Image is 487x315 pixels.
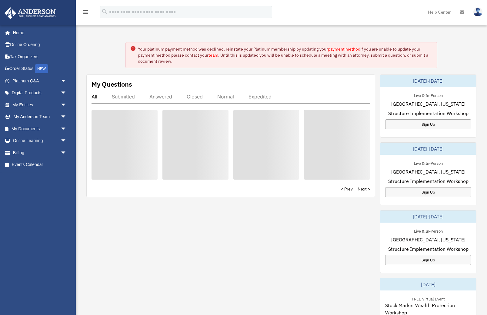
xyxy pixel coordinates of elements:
img: Anderson Advisors Platinum Portal [3,7,58,19]
span: Structure Implementation Workshop [388,245,469,253]
span: [GEOGRAPHIC_DATA], [US_STATE] [391,236,465,243]
span: arrow_drop_down [61,123,73,135]
a: Online Learningarrow_drop_down [4,135,76,147]
div: Your platinum payment method was declined, reinstate your Platinum membership by updating your if... [138,46,432,64]
a: < Prev [341,186,353,192]
a: Online Ordering [4,39,76,51]
a: My Entitiesarrow_drop_down [4,99,76,111]
div: NEW [35,64,48,73]
a: Digital Productsarrow_drop_down [4,87,76,99]
span: Structure Implementation Workshop [388,110,469,117]
a: Sign Up [385,187,471,197]
div: Live & In-Person [409,227,448,234]
div: [DATE]-[DATE] [380,75,476,87]
span: [GEOGRAPHIC_DATA], [US_STATE] [391,168,465,175]
div: Normal [217,94,234,100]
a: Order StatusNEW [4,63,76,75]
a: My Documentsarrow_drop_down [4,123,76,135]
i: menu [82,8,89,16]
a: payment method [328,46,360,52]
div: Closed [187,94,203,100]
i: search [101,8,108,15]
a: My Anderson Teamarrow_drop_down [4,111,76,123]
div: Expedited [249,94,272,100]
div: Live & In-Person [409,92,448,98]
a: Next > [358,186,370,192]
div: FREE Virtual Event [407,295,450,302]
span: Structure Implementation Workshop [388,177,469,185]
a: Sign Up [385,119,471,129]
a: Billingarrow_drop_down [4,147,76,159]
div: Live & In-Person [409,160,448,166]
span: arrow_drop_down [61,99,73,111]
div: Submitted [112,94,135,100]
span: arrow_drop_down [61,147,73,159]
span: [GEOGRAPHIC_DATA], [US_STATE] [391,100,465,108]
span: arrow_drop_down [61,135,73,147]
a: menu [82,11,89,16]
div: [DATE]-[DATE] [380,211,476,223]
div: Answered [149,94,172,100]
a: team [208,52,218,58]
div: All [92,94,97,100]
div: My Questions [92,80,132,89]
a: Platinum Q&Aarrow_drop_down [4,75,76,87]
a: Home [4,27,73,39]
span: arrow_drop_down [61,75,73,87]
span: arrow_drop_down [61,87,73,99]
img: User Pic [473,8,482,16]
div: [DATE] [380,278,476,290]
a: Tax Organizers [4,51,76,63]
div: [DATE]-[DATE] [380,143,476,155]
a: Sign Up [385,255,471,265]
span: arrow_drop_down [61,111,73,123]
a: Events Calendar [4,159,76,171]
